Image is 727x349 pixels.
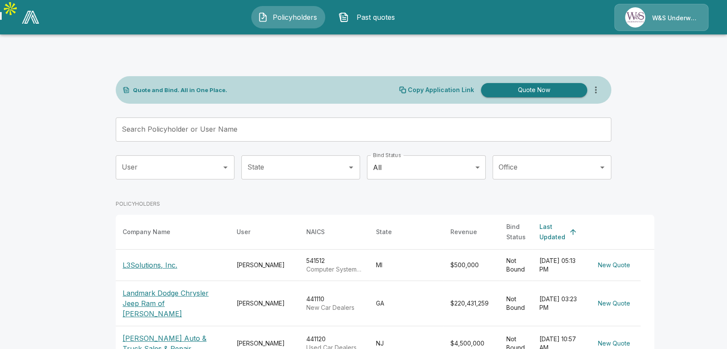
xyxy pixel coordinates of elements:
div: State [376,227,392,237]
button: Open [219,161,231,173]
td: [DATE] 03:23 PM [533,281,588,326]
label: Bind Status [373,151,401,159]
div: 541512 [306,256,362,274]
p: Copy Application Link [408,87,474,93]
p: L3Solutions, Inc. [123,260,177,270]
div: [PERSON_NAME] [237,339,293,348]
button: New Quote [595,257,634,273]
div: [PERSON_NAME] [237,261,293,269]
td: GA [369,281,444,326]
div: [PERSON_NAME] [237,299,293,308]
td: $220,431,259 [444,281,499,326]
p: POLICYHOLDERS [116,200,160,208]
p: Landmark Dodge Chrysler Jeep Ram of [PERSON_NAME] [123,288,223,319]
p: Computer Systems Design Services [306,265,362,274]
button: New Quote [595,296,634,312]
td: MI [369,250,444,281]
button: Open [596,161,608,173]
div: Company Name [123,227,170,237]
div: NAICS [306,227,325,237]
div: Revenue [450,227,477,237]
div: User [237,227,250,237]
button: Quote Now [481,83,587,97]
td: Not Bound [499,281,533,326]
td: [DATE] 05:13 PM [533,250,588,281]
p: Quote and Bind. All in One Place. [133,87,227,93]
td: $500,000 [444,250,499,281]
th: Bind Status [499,215,533,250]
div: Last Updated [539,222,565,242]
button: more [587,81,604,99]
td: Not Bound [499,250,533,281]
button: Open [345,161,357,173]
a: Quote Now [477,83,587,97]
div: 441110 [306,295,362,312]
p: New Car Dealers [306,303,362,312]
div: All [367,155,486,179]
